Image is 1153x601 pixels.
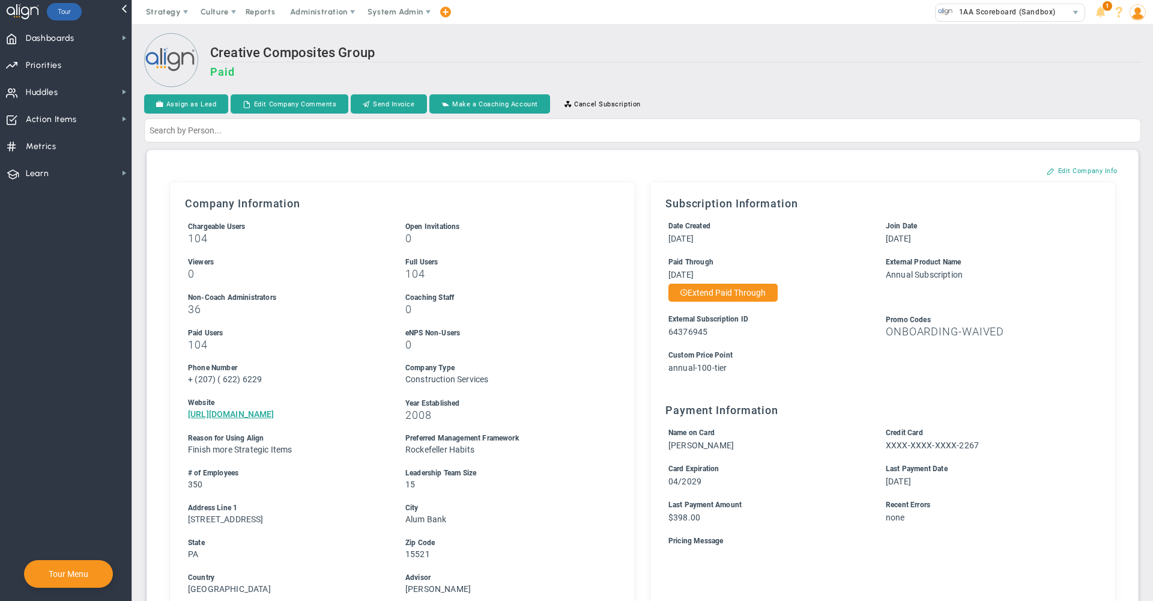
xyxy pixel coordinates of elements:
span: Coaching Staff [405,293,454,302]
span: ) [237,374,240,384]
button: Send Invoice [351,94,426,114]
span: 04/2029 [668,477,701,486]
div: # of Employees [188,468,383,479]
img: Loading... [144,33,198,87]
h3: Payment Information [665,404,1100,416]
span: Open Invitations [405,222,460,231]
div: Advisor [405,572,601,584]
button: Assign as Lead [144,94,228,114]
span: 622 [223,374,237,384]
span: Annual Subscription [886,270,963,279]
span: (207) [195,374,216,384]
span: Promo Codes [886,316,931,324]
span: select [1067,4,1085,21]
span: Metrics [26,134,56,159]
h3: 36 [188,304,383,315]
span: System Admin [368,7,423,16]
span: Construction Services [405,374,488,384]
div: Last Payment Amount [668,499,864,511]
span: 1 [1103,1,1112,11]
img: 48978.Person.photo [1130,4,1146,20]
div: Paid Through [668,257,864,268]
span: Culture [201,7,229,16]
span: ONBOARDING-WAIVED [886,325,1004,338]
span: Strategy [146,7,181,16]
div: Last Payment Date [886,463,1081,475]
div: External Subscription ID [668,314,864,325]
span: [DATE] [886,234,911,243]
div: State [188,537,383,549]
div: Reason for Using Align [188,433,383,444]
span: [STREET_ADDRESS] [188,514,264,524]
div: Phone Number [188,362,383,374]
div: Zip Code [405,537,601,549]
label: Includes Users + Open Invitations, excludes Coaching Staff [188,221,246,231]
img: 33626.Company.photo [938,4,953,19]
div: Address Line 1 [188,502,383,514]
span: [PERSON_NAME] [405,584,471,594]
span: $398.00 [668,513,700,522]
span: annual-100-tier [668,363,727,373]
div: Recent Errors [886,499,1081,511]
button: Make a Coaching Account [429,94,550,114]
span: Administration [290,7,347,16]
h3: 104 [188,233,383,244]
span: none [886,513,905,522]
h3: 0 [405,233,601,244]
span: Full Users [405,258,438,266]
span: [DATE] [668,234,694,243]
span: Paid Users [188,329,223,337]
div: City [405,502,601,514]
span: [DATE] [886,477,911,486]
div: Website [188,397,383,409]
button: Extend Paid Through [668,284,778,302]
span: Alum Bank [405,514,446,524]
h2: Creative Composites Group [210,45,1141,63]
div: Date Created [668,221,864,232]
span: 1AA Scoreboard (Sandbox) [953,4,1056,20]
span: Action Items [26,107,77,132]
div: Company Type [405,362,601,374]
span: [GEOGRAPHIC_DATA] [188,584,271,594]
span: Year Established [405,399,460,407]
span: Finish more Strategic Items [188,445,292,454]
span: Non-Coach Administrators [188,293,276,302]
span: Rockefeller Habits [405,445,474,454]
span: ( [217,374,220,384]
span: [DATE] [668,270,694,279]
span: Viewers [188,258,214,266]
h3: 2008 [405,409,601,421]
span: + [188,374,193,384]
h3: 104 [188,339,383,350]
div: Country [188,572,383,584]
span: Huddles [26,80,58,105]
button: Tour Menu [45,569,92,579]
span: 15521 [405,549,430,559]
button: Cancel Subscription [552,94,653,114]
span: 15 [405,480,415,489]
span: eNPS Non-Users [405,329,460,337]
h3: 0 [405,339,601,350]
input: Search by Person... [144,118,1141,142]
h3: 104 [405,268,601,279]
div: External Product Name [886,257,1081,268]
button: Edit Company Comments [231,94,348,114]
div: Pricing Message [668,535,1081,547]
div: Credit Card [886,427,1081,439]
span: Chargeable Users [188,222,246,231]
div: Preferred Management Framework [405,433,601,444]
h3: Paid [210,66,1141,78]
div: Card Expiration [668,463,864,475]
h3: 0 [188,268,383,279]
span: [PERSON_NAME] [668,441,734,450]
h3: 0 [405,304,601,315]
div: Custom Price Point [668,350,1081,361]
div: Name on Card [668,427,864,439]
h3: Subscription Information [665,197,1100,210]
span: 64376945 [668,327,707,337]
button: Edit Company Info [1035,161,1130,180]
span: PA [188,549,198,559]
span: 350 [188,480,202,489]
span: XXXX-XXXX-XXXX-2267 [886,441,979,450]
span: Learn [26,161,49,186]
